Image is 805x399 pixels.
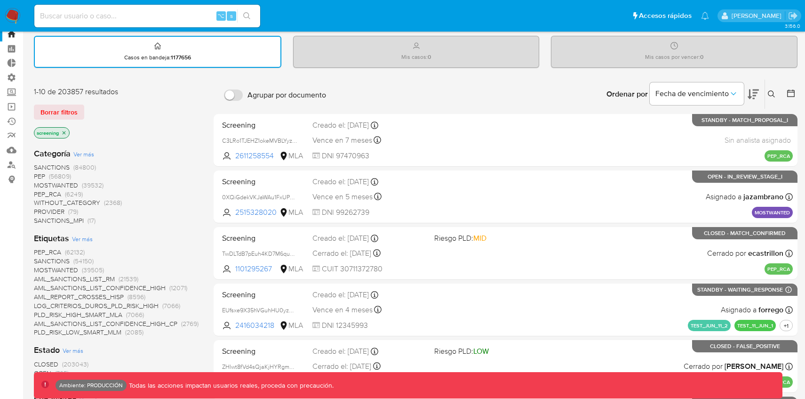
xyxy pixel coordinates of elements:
[217,11,224,20] span: ⌥
[230,11,233,20] span: s
[34,10,260,22] input: Buscar usuario o caso...
[701,12,709,20] a: Notificaciones
[127,381,334,390] p: Todas las acciones impactan usuarios reales, proceda con precaución.
[237,9,256,23] button: search-icon
[639,11,692,21] span: Accesos rápidos
[732,11,785,20] p: ext_iggorosi@mercadolibre.com
[59,383,123,387] p: Ambiente: PRODUCCIÓN
[785,22,800,30] span: 3.156.0
[788,11,798,21] a: Salir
